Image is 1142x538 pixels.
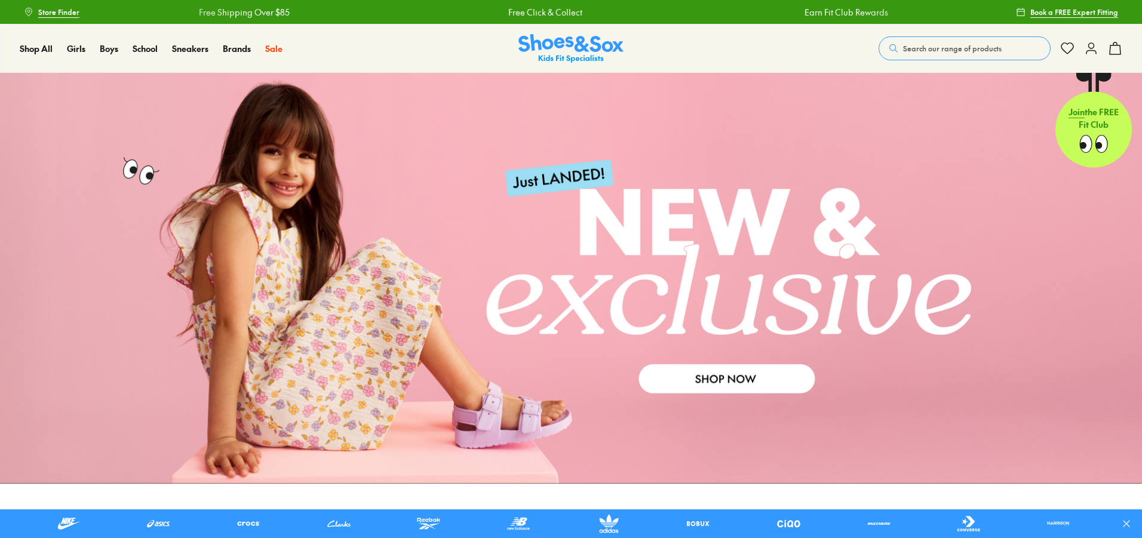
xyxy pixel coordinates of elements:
[518,34,624,63] a: Shoes & Sox
[265,42,283,54] span: Sale
[1069,108,1085,120] span: Join
[133,42,158,55] a: School
[24,1,79,23] a: Store Finder
[481,6,555,19] a: Free Click & Collect
[20,42,53,55] a: Shop All
[223,42,251,54] span: Brands
[133,42,158,54] span: School
[172,42,208,54] span: Sneakers
[1055,99,1132,143] p: the FREE Fit Club
[1030,7,1118,17] span: Book a FREE Expert Fitting
[518,34,624,63] img: SNS_Logo_Responsive.svg
[20,42,53,54] span: Shop All
[100,42,118,55] a: Boys
[67,42,85,54] span: Girls
[1055,72,1132,168] a: Jointhe FREE Fit Club
[903,43,1002,54] span: Search our range of products
[777,6,861,19] a: Earn Fit Club Rewards
[100,42,118,54] span: Boys
[67,42,85,55] a: Girls
[265,42,283,55] a: Sale
[38,7,79,17] span: Store Finder
[171,6,262,19] a: Free Shipping Over $85
[223,42,251,55] a: Brands
[1016,1,1118,23] a: Book a FREE Expert Fitting
[879,36,1051,60] button: Search our range of products
[172,42,208,55] a: Sneakers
